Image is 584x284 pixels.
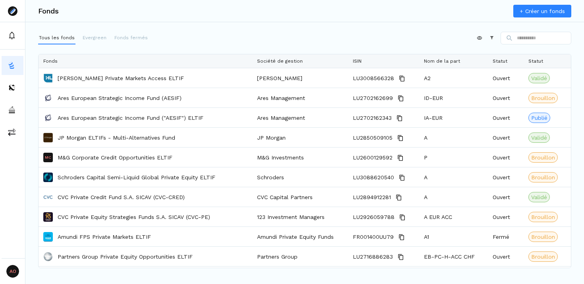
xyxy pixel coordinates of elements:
[2,56,23,75] button: funds
[252,148,348,167] div: M&G Investments
[252,68,348,88] div: [PERSON_NAME]
[114,32,149,44] button: Fonds fermés
[58,134,175,142] a: JP Morgan ELTIFs - Multi-Alternatives Fund
[419,207,488,226] div: A EUR ACC
[114,34,148,41] p: Fonds fermés
[8,128,16,136] img: commissions
[257,58,303,64] span: Société de gestion
[252,128,348,147] div: JP Morgan
[58,233,151,241] a: Amundi FPS Private Markets ELTIF
[43,173,53,182] img: Schroders Capital Semi-Liquid Global Private Equity ELTIF
[353,168,394,187] span: LU3088620540
[528,58,543,64] span: Statut
[2,78,23,97] button: distributors
[353,69,394,88] span: LU3008566328
[43,73,53,83] img: Hamilton Lane Private Markets Access ELTIF
[43,113,53,123] img: Ares European Strategic Income Fund ("AESIF") ELTIF
[38,8,59,15] h3: Fonds
[252,207,348,226] div: 123 Investment Managers
[531,193,547,201] span: Validé
[43,212,53,222] img: CVC Private Equity Strategies Funds S.A. SICAV (CVC-PE)
[397,74,407,83] button: Copy
[353,58,362,64] span: ISIN
[488,227,524,246] div: Fermé
[58,193,185,201] p: CVC Private Credit Fund S.A. SICAV (CVC-CRED)
[531,74,547,82] span: Validé
[424,58,460,64] span: Nom de la part
[419,68,488,88] div: A2
[513,5,571,17] a: + Créer un fonds
[83,34,106,41] p: Evergreen
[396,153,405,163] button: Copy
[531,233,555,241] span: Brouillon
[252,88,348,107] div: Ares Management
[419,108,488,127] div: IA-EUR
[395,113,404,123] button: Copy
[353,188,391,207] span: LU2894912281
[43,252,53,261] img: Partners Group Private Equity Opportunities ELTIF
[419,227,488,246] div: A1
[488,207,524,226] div: Ouvert
[488,68,524,88] div: Ouvert
[353,247,393,267] span: LU2716886283
[39,34,75,41] p: Tous les fonds
[531,154,555,161] span: Brouillon
[488,88,524,107] div: Ouvert
[252,227,348,246] div: Amundi Private Equity Funds
[2,123,23,142] button: commissions
[38,32,75,44] button: Tous les fonds
[419,128,488,147] div: A
[252,247,348,266] div: Partners Group
[58,173,215,181] a: Schroders Capital Semi-Liquid Global Private Equity ELTIF
[8,61,16,69] img: funds
[58,253,193,261] a: Partners Group Private Equity Opportunities ELTIF
[353,227,394,247] span: FR001400UU79
[488,128,524,147] div: Ouvert
[58,114,203,122] a: Ares European Strategic Income Fund ("AESIF") ELTIF
[252,187,348,207] div: CVC Capital Partners
[2,100,23,119] button: asset-managers
[58,94,182,102] a: Ares European Strategic Income Fund (AESIF)
[531,173,555,181] span: Brouillon
[58,213,210,221] a: CVC Private Equity Strategies Funds S.A. SICAV (CVC-PE)
[8,84,16,92] img: distributors
[353,148,393,167] span: LU2600129592
[58,74,184,82] a: [PERSON_NAME] Private Markets Access ELTIF
[398,213,407,222] button: Copy
[396,94,406,103] button: Copy
[353,207,394,227] span: LU2926059788
[419,247,488,266] div: EB-PC-H-ACC CHF
[58,154,172,161] a: M&G Corporate Credit Opportunities ELTIF
[43,232,53,242] img: Amundi FPS Private Markets ELTIF
[82,32,107,44] button: Evergreen
[531,94,555,102] span: Brouillon
[488,187,524,207] div: Ouvert
[45,155,51,159] p: MC
[43,192,53,202] img: CVC Private Credit Fund S.A. SICAV (CVC-CRED)
[493,58,507,64] span: Statut
[43,133,53,142] img: JP Morgan ELTIFs - Multi-Alternatives Fund
[397,232,406,242] button: Copy
[43,58,58,64] span: Fonds
[353,88,393,108] span: LU2702162699
[531,213,555,221] span: Brouillon
[353,108,392,128] span: LU2702162343
[419,187,488,207] div: A
[419,88,488,107] div: ID-EUR
[396,133,405,143] button: Copy
[6,265,19,278] span: AO
[353,128,393,148] span: LU2850509105
[252,167,348,187] div: Schroders
[488,167,524,187] div: Ouvert
[488,148,524,167] div: Ouvert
